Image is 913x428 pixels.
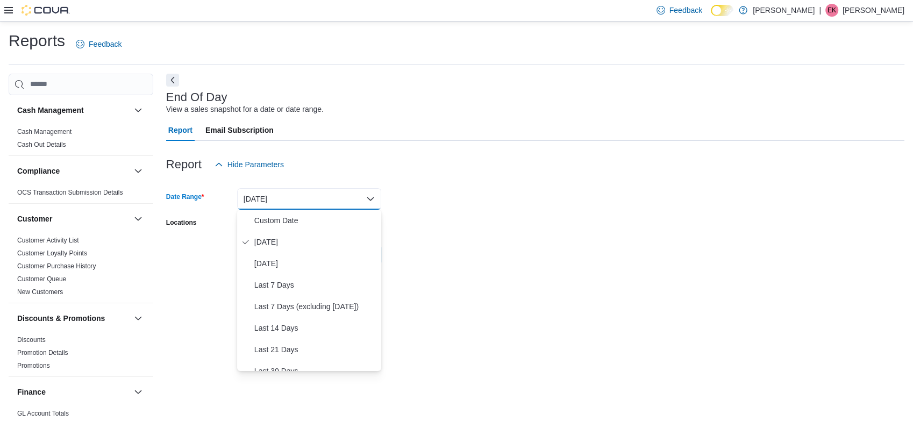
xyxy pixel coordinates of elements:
span: Promotions [17,361,50,370]
div: Emily Korody [825,4,838,17]
div: Customer [9,234,153,303]
span: GL Account Totals [17,409,69,418]
a: OCS Transaction Submission Details [17,189,123,196]
button: Cash Management [132,104,145,117]
a: Customer Queue [17,275,66,283]
a: New Customers [17,288,63,296]
h3: Cash Management [17,105,84,116]
span: Dark Mode [711,16,711,17]
span: OCS Transaction Submission Details [17,188,123,197]
div: Cash Management [9,125,153,155]
button: Cash Management [17,105,130,116]
a: Cash Management [17,128,72,135]
button: Compliance [132,165,145,177]
span: Cash Management [17,127,72,136]
span: Last 30 Days [254,365,377,377]
input: Dark Mode [711,5,733,16]
a: Cash Out Details [17,141,66,148]
span: Feedback [89,39,122,49]
div: View a sales snapshot for a date or date range. [166,104,324,115]
span: Email Subscription [205,119,274,141]
p: | [819,4,821,17]
h3: Compliance [17,166,60,176]
h1: Reports [9,30,65,52]
a: Discounts [17,336,46,344]
span: EK [828,4,836,17]
a: Customer Loyalty Points [17,249,87,257]
button: Customer [132,212,145,225]
button: Compliance [17,166,130,176]
h3: Finance [17,387,46,397]
span: Hide Parameters [227,159,284,170]
button: Next [166,74,179,87]
span: Discounts [17,336,46,344]
h3: End Of Day [166,91,227,104]
div: Discounts & Promotions [9,333,153,376]
h3: Discounts & Promotions [17,313,105,324]
span: [DATE] [254,236,377,248]
span: Last 7 Days (excluding [DATE]) [254,300,377,313]
h3: Customer [17,213,52,224]
a: GL Account Totals [17,410,69,417]
p: [PERSON_NAME] [843,4,904,17]
a: Customer Purchase History [17,262,96,270]
button: Discounts & Promotions [17,313,130,324]
button: Finance [132,386,145,398]
p: [PERSON_NAME] [753,4,815,17]
span: Customer Activity List [17,236,79,245]
a: Customer Activity List [17,237,79,244]
span: Last 14 Days [254,322,377,334]
div: Compliance [9,186,153,203]
button: [DATE] [237,188,381,210]
span: Feedback [669,5,702,16]
a: Promotion Details [17,349,68,356]
label: Locations [166,218,197,227]
a: Promotions [17,362,50,369]
img: Cova [22,5,70,16]
span: Last 21 Days [254,343,377,356]
button: Hide Parameters [210,154,288,175]
span: Cash Out Details [17,140,66,149]
span: Report [168,119,192,141]
button: Finance [17,387,130,397]
label: Date Range [166,192,204,201]
button: Discounts & Promotions [132,312,145,325]
span: Custom Date [254,214,377,227]
span: Promotion Details [17,348,68,357]
a: Feedback [72,33,126,55]
span: [DATE] [254,257,377,270]
div: Select listbox [237,210,381,371]
span: Last 7 Days [254,279,377,291]
button: Customer [17,213,130,224]
h3: Report [166,158,202,171]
